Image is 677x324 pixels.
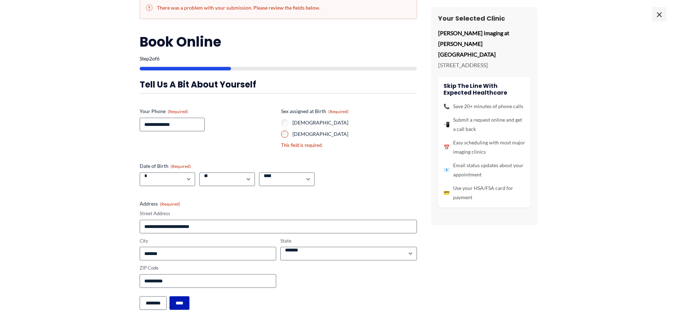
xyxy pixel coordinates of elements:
h2: There was a problem with your submission. Please review the fields below. [146,4,411,11]
span: (Required) [160,201,180,207]
label: [DEMOGRAPHIC_DATA] [292,119,417,126]
span: 📧 [444,165,450,175]
h2: Book Online [140,33,417,51]
h3: Your Selected Clinic [438,14,531,22]
legend: Address [140,200,180,207]
label: [DEMOGRAPHIC_DATA] [292,131,417,138]
span: (Required) [328,109,349,114]
p: [PERSON_NAME] Imaging at [PERSON_NAME][GEOGRAPHIC_DATA] [438,28,531,59]
legend: Sex assigned at Birth [281,108,349,115]
span: (Required) [171,164,191,169]
li: Easy scheduling with most major imaging clinics [444,138,525,156]
label: ZIP Code [140,265,276,271]
span: (Required) [168,109,188,114]
h3: Tell us a bit about yourself [140,79,417,90]
label: Your Phone [140,108,275,115]
li: Email status updates about your appointment [444,161,525,179]
span: 📅 [444,143,450,152]
p: [STREET_ADDRESS] [438,60,531,70]
span: 6 [157,55,160,62]
span: 2 [149,55,152,62]
label: Street Address [140,210,417,217]
label: City [140,238,276,244]
legend: Date of Birth [140,163,191,170]
h4: Skip the line with Expected Healthcare [444,83,525,96]
p: Step of [140,56,417,61]
span: 📲 [444,120,450,129]
label: State [280,238,417,244]
span: × [652,7,666,21]
div: This field is required. [281,142,417,149]
li: Use your HSA/FSA card for payment [444,184,525,202]
li: Save 20+ minutes of phone calls [444,102,525,111]
li: Submit a request online and get a call back [444,115,525,134]
span: 📞 [444,102,450,111]
span: 💳 [444,188,450,197]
